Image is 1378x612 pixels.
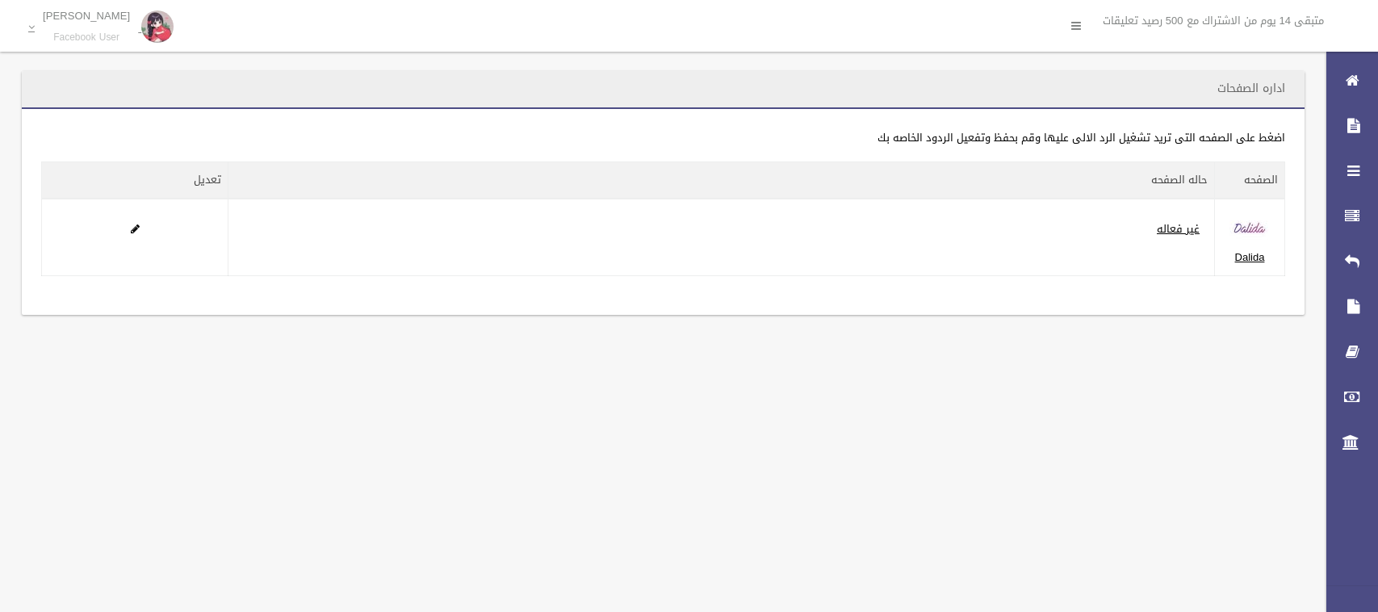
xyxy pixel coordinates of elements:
[1229,219,1270,239] a: Edit
[1235,247,1265,267] a: Dalida
[1198,73,1305,104] header: اداره الصفحات
[228,162,1215,199] th: حاله الصفحه
[41,128,1285,148] div: اضغط على الصفحه التى تريد تشغيل الرد الالى عليها وقم بحفظ وتفعيل الردود الخاصه بك
[1229,207,1270,248] img: 461194045_538869968557454_836154501338086040_n.jpg
[43,31,130,44] small: Facebook User
[1215,162,1285,199] th: الصفحه
[43,10,130,22] p: [PERSON_NAME]
[42,162,228,199] th: تعديل
[131,219,140,239] a: Edit
[1157,219,1200,239] a: غير فعاله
